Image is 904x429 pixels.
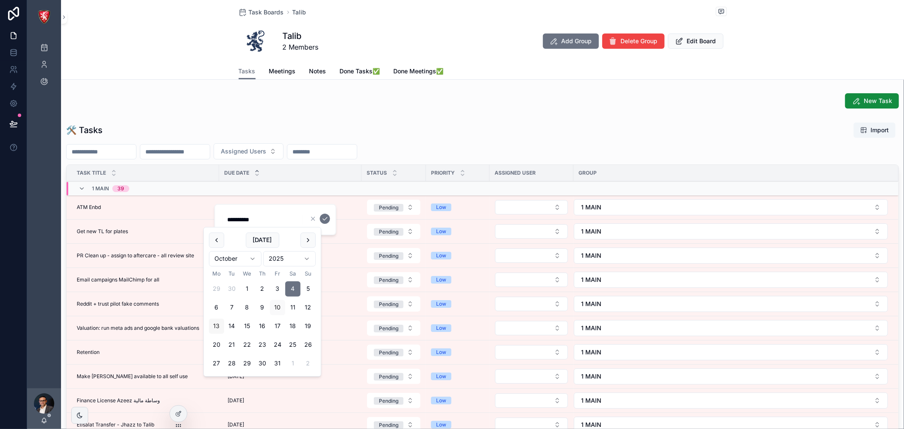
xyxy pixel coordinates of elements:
[77,228,128,235] span: Get new TL for plates
[367,320,421,336] a: Select Button
[249,8,284,17] span: Task Boards
[77,349,100,356] span: Retention
[269,67,296,75] span: Meetings
[77,373,214,380] a: Make [PERSON_NAME] available to all self use
[431,373,484,380] a: Low
[77,397,214,404] a: Finance License Azeez وساطة مالية
[283,42,319,52] span: 2 Members
[579,170,597,176] span: Group
[431,397,484,404] a: Low
[431,421,484,429] a: Low
[367,199,421,215] a: Select Button
[495,393,568,408] button: Select Button
[270,319,285,334] button: Friday, 17 October 2025
[246,233,279,248] button: [DATE]
[300,281,316,297] button: Sunday, 5 October 2025
[495,272,568,287] a: Select Button
[431,348,484,356] a: Low
[687,37,716,45] span: Edit Board
[367,296,420,312] button: Select Button
[285,300,300,315] button: Saturday, 11 October 2025
[283,30,319,42] h1: Talib
[285,356,300,371] button: Saturday, 1 November 2025
[367,248,421,264] a: Select Button
[864,97,892,105] span: New Task
[77,325,199,331] span: Valuation: run meta ads and google bank valuations
[77,349,214,356] a: Retention
[436,421,446,429] div: Low
[668,33,723,49] button: Edit Board
[209,356,224,371] button: Monday, 27 October 2025
[239,270,255,278] th: Wednesday
[621,37,658,45] span: Delete Group
[854,123,896,138] button: Import
[436,300,446,308] div: Low
[495,297,568,311] button: Select Button
[239,337,255,353] button: Wednesday, 22 October 2025
[581,251,601,260] span: 1 MAIN
[379,349,398,357] div: Pending
[436,252,446,259] div: Low
[431,276,484,284] a: Low
[573,392,888,409] a: Select Button
[77,325,214,331] a: Valuation: run meta ads and google bank valuations
[581,421,601,429] span: 1 MAIN
[300,270,316,278] th: Sunday
[270,281,285,297] button: Friday, 3 October 2025
[495,224,568,239] button: Select Button
[495,320,568,336] a: Select Button
[309,67,326,75] span: Notes
[209,337,224,353] button: Monday, 20 October 2025
[77,276,214,283] a: Email campaigns MailChimp for all
[77,204,214,211] a: ATM Enbd
[574,344,888,360] button: Select Button
[300,300,316,315] button: Sunday, 12 October 2025
[224,300,239,315] button: Tuesday, 7 October 2025
[285,270,300,278] th: Saturday
[367,344,421,360] a: Select Button
[367,393,420,408] button: Select Button
[255,270,270,278] th: Thursday
[436,228,446,235] div: Low
[379,228,398,236] div: Pending
[77,170,106,176] span: Task Title
[209,281,224,297] button: Monday, 29 September 2025
[495,273,568,287] button: Select Button
[224,270,239,278] th: Tuesday
[77,397,160,404] span: Finance License Azeez وساطة مالية
[77,228,214,235] a: Get new TL for plates
[379,301,398,308] div: Pending
[379,373,398,381] div: Pending
[573,344,888,361] a: Select Button
[255,337,270,353] button: Thursday, 23 October 2025
[270,270,285,278] th: Friday
[239,356,255,371] button: Wednesday, 29 October 2025
[37,10,51,24] img: App logo
[495,248,568,263] a: Select Button
[431,170,455,176] span: Priority
[543,33,599,49] button: Add Group
[340,67,380,75] span: Done Tasks✅
[573,247,888,264] a: Select Button
[92,186,109,192] span: 1 MAIN
[224,337,239,353] button: Tuesday, 21 October 2025
[292,8,306,17] span: Talib
[495,200,568,214] button: Select Button
[436,397,446,404] div: Low
[495,369,568,384] a: Select Button
[270,356,285,371] button: Friday, 31 October 2025
[209,270,224,278] th: Monday
[581,396,601,405] span: 1 MAIN
[367,369,420,384] button: Select Button
[436,203,446,211] div: Low
[367,224,420,239] button: Select Button
[255,300,270,315] button: Thursday, 9 October 2025
[285,337,300,353] button: Saturday, 25 October 2025
[367,170,387,176] span: Status
[270,337,285,353] button: Friday, 24 October 2025
[845,93,899,109] button: New Task
[436,348,446,356] div: Low
[367,320,420,336] button: Select Button
[495,321,568,335] button: Select Button
[239,300,255,315] button: Wednesday, 8 October 2025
